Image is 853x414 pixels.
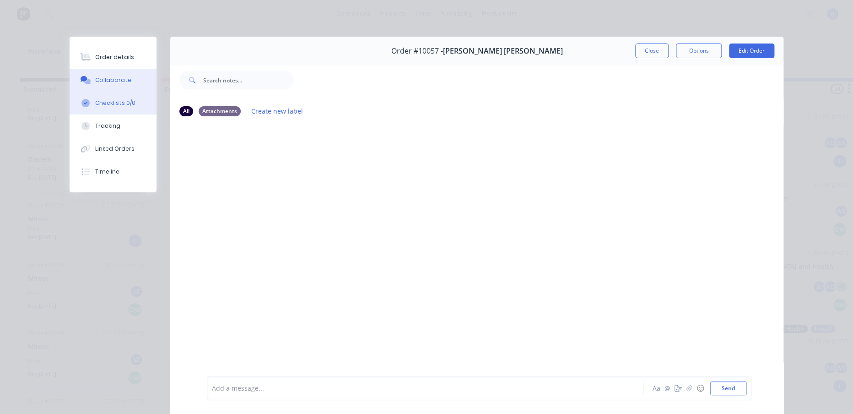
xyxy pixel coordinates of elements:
[95,76,131,84] div: Collaborate
[729,44,774,58] button: Edit Order
[95,122,120,130] div: Tracking
[95,168,119,176] div: Timeline
[70,160,157,183] button: Timeline
[710,381,746,395] button: Send
[651,383,662,394] button: Aa
[246,105,308,117] button: Create new label
[70,137,157,160] button: Linked Orders
[95,145,135,153] div: Linked Orders
[70,46,157,69] button: Order details
[203,71,294,89] input: Search notes...
[179,106,193,116] div: All
[70,114,157,137] button: Tracking
[95,99,135,107] div: Checklists 0/0
[95,53,134,61] div: Order details
[676,44,722,58] button: Options
[391,47,443,55] span: Order #10057 -
[695,383,706,394] button: ☺
[70,69,157,92] button: Collaborate
[70,92,157,114] button: Checklists 0/0
[443,47,563,55] span: [PERSON_NAME] [PERSON_NAME]
[199,106,241,116] div: Attachments
[635,44,669,58] button: Close
[662,383,673,394] button: @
